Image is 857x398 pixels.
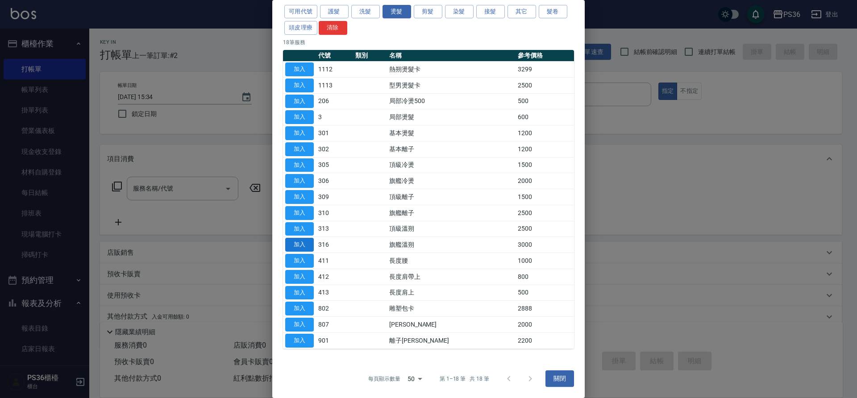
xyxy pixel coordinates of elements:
button: 加入 [285,95,314,108]
button: 加入 [285,254,314,268]
td: 旗艦離子 [387,205,516,221]
td: 412 [316,269,353,285]
button: 染髮 [445,5,474,19]
button: 燙髮 [383,5,411,19]
td: 313 [316,221,353,237]
td: 雕塑包卡 [387,301,516,317]
td: 309 [316,189,353,205]
td: 310 [316,205,353,221]
td: 1200 [516,125,574,141]
td: 2200 [516,332,574,348]
button: 關閉 [545,370,574,387]
td: 2500 [516,205,574,221]
button: 頭皮理療 [284,21,317,35]
td: 離子[PERSON_NAME] [387,332,516,348]
td: 807 [316,317,353,333]
th: 類別 [353,50,387,62]
p: 每頁顯示數量 [368,375,400,383]
td: 3299 [516,62,574,78]
td: 局部冷燙500 [387,93,516,109]
button: 加入 [285,190,314,204]
td: 2888 [516,301,574,317]
button: 加入 [285,302,314,315]
td: 1200 [516,141,574,157]
td: 基本燙髮 [387,125,516,141]
button: 剪髮 [414,5,442,19]
td: 500 [516,285,574,301]
p: 18 筆服務 [283,38,574,46]
td: 2500 [516,221,574,237]
td: 局部燙髮 [387,109,516,125]
button: 加入 [285,158,314,172]
th: 代號 [316,50,353,62]
td: 1000 [516,253,574,269]
td: 長度肩帶上 [387,269,516,285]
td: 熱朔燙髮卡 [387,62,516,78]
td: 型男燙髮卡 [387,77,516,93]
td: 旗艦冷燙 [387,173,516,189]
button: 洗髮 [351,5,380,19]
td: 1500 [516,189,574,205]
td: 206 [316,93,353,109]
button: 可用代號 [284,5,317,19]
td: 301 [316,125,353,141]
td: 基本離子 [387,141,516,157]
th: 名稱 [387,50,516,62]
button: 接髮 [476,5,505,19]
button: 其它 [508,5,536,19]
td: 302 [316,141,353,157]
td: 901 [316,332,353,348]
button: 加入 [285,79,314,92]
button: 加入 [285,142,314,156]
button: 加入 [285,174,314,188]
td: 1112 [316,62,353,78]
td: 411 [316,253,353,269]
button: 加入 [285,62,314,76]
td: [PERSON_NAME] [387,317,516,333]
td: 413 [316,285,353,301]
td: 頂級離子 [387,189,516,205]
div: 50 [404,367,425,391]
button: 清除 [319,21,347,35]
td: 306 [316,173,353,189]
button: 加入 [285,206,314,220]
td: 3 [316,109,353,125]
button: 髮卷 [539,5,567,19]
td: 2000 [516,317,574,333]
button: 護髮 [320,5,349,19]
td: 316 [316,237,353,253]
td: 1113 [316,77,353,93]
button: 加入 [285,270,314,284]
td: 頂級溫朔 [387,221,516,237]
td: 1500 [516,157,574,173]
td: 802 [316,301,353,317]
td: 800 [516,269,574,285]
button: 加入 [285,222,314,236]
td: 500 [516,93,574,109]
button: 加入 [285,238,314,252]
th: 參考價格 [516,50,574,62]
td: 旗艦溫朔 [387,237,516,253]
p: 第 1–18 筆 共 18 筆 [440,375,489,383]
td: 2500 [516,77,574,93]
td: 305 [316,157,353,173]
td: 2000 [516,173,574,189]
button: 加入 [285,126,314,140]
button: 加入 [285,334,314,348]
td: 長度肩上 [387,285,516,301]
td: 600 [516,109,574,125]
td: 長度腰 [387,253,516,269]
button: 加入 [285,318,314,332]
td: 3000 [516,237,574,253]
td: 頂級冷燙 [387,157,516,173]
button: 加入 [285,110,314,124]
button: 加入 [285,286,314,300]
